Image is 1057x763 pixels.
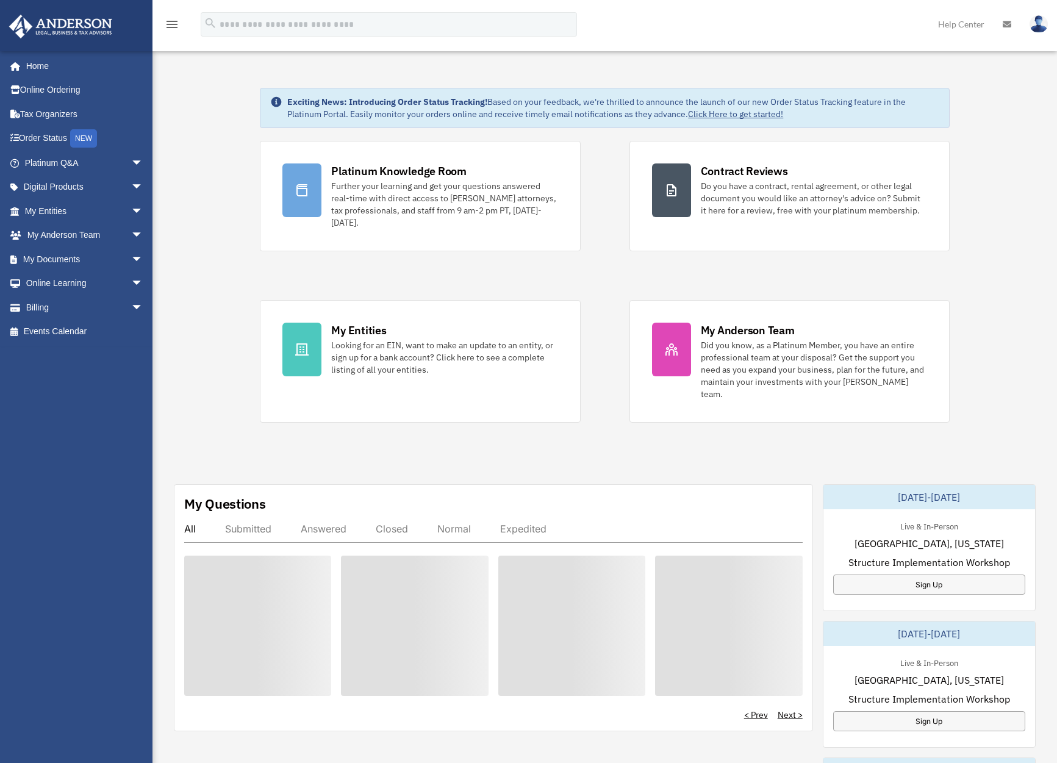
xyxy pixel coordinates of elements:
[9,102,162,126] a: Tax Organizers
[701,323,795,338] div: My Anderson Team
[260,300,580,423] a: My Entities Looking for an EIN, want to make an update to an entity, or sign up for a bank accoun...
[9,175,162,199] a: Digital Productsarrow_drop_down
[204,16,217,30] i: search
[855,536,1004,551] span: [GEOGRAPHIC_DATA], [US_STATE]
[331,180,557,229] div: Further your learning and get your questions answered real-time with direct access to [PERSON_NAM...
[701,163,788,179] div: Contract Reviews
[688,109,783,120] a: Click Here to get started!
[9,54,156,78] a: Home
[184,523,196,535] div: All
[9,247,162,271] a: My Documentsarrow_drop_down
[437,523,471,535] div: Normal
[131,223,156,248] span: arrow_drop_down
[848,555,1010,570] span: Structure Implementation Workshop
[848,692,1010,706] span: Structure Implementation Workshop
[833,711,1025,731] a: Sign Up
[9,151,162,175] a: Platinum Q&Aarrow_drop_down
[225,523,271,535] div: Submitted
[9,320,162,344] a: Events Calendar
[70,129,97,148] div: NEW
[376,523,408,535] div: Closed
[131,295,156,320] span: arrow_drop_down
[5,15,116,38] img: Anderson Advisors Platinum Portal
[9,295,162,320] a: Billingarrow_drop_down
[301,523,346,535] div: Answered
[500,523,546,535] div: Expedited
[131,175,156,200] span: arrow_drop_down
[9,199,162,223] a: My Entitiesarrow_drop_down
[331,163,467,179] div: Platinum Knowledge Room
[629,141,950,251] a: Contract Reviews Do you have a contract, rental agreement, or other legal document you would like...
[890,519,968,532] div: Live & In-Person
[778,709,803,721] a: Next >
[1030,15,1048,33] img: User Pic
[331,323,386,338] div: My Entities
[629,300,950,423] a: My Anderson Team Did you know, as a Platinum Member, you have an entire professional team at your...
[165,17,179,32] i: menu
[131,247,156,272] span: arrow_drop_down
[331,339,557,376] div: Looking for an EIN, want to make an update to an entity, or sign up for a bank account? Click her...
[287,96,939,120] div: Based on your feedback, we're thrilled to announce the launch of our new Order Status Tracking fe...
[9,78,162,102] a: Online Ordering
[9,271,162,296] a: Online Learningarrow_drop_down
[890,656,968,668] div: Live & In-Person
[701,180,927,217] div: Do you have a contract, rental agreement, or other legal document you would like an attorney's ad...
[131,151,156,176] span: arrow_drop_down
[9,126,162,151] a: Order StatusNEW
[287,96,487,107] strong: Exciting News: Introducing Order Status Tracking!
[833,575,1025,595] a: Sign Up
[855,673,1004,687] span: [GEOGRAPHIC_DATA], [US_STATE]
[9,223,162,248] a: My Anderson Teamarrow_drop_down
[184,495,266,513] div: My Questions
[260,141,580,251] a: Platinum Knowledge Room Further your learning and get your questions answered real-time with dire...
[701,339,927,400] div: Did you know, as a Platinum Member, you have an entire professional team at your disposal? Get th...
[823,622,1035,646] div: [DATE]-[DATE]
[131,271,156,296] span: arrow_drop_down
[744,709,768,721] a: < Prev
[823,485,1035,509] div: [DATE]-[DATE]
[165,21,179,32] a: menu
[131,199,156,224] span: arrow_drop_down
